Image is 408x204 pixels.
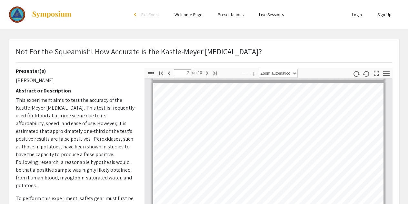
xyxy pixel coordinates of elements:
button: Próxima página [202,68,213,78]
button: Página anterior [164,68,174,78]
a: Welcome Page [174,12,202,17]
p: [PERSON_NAME] [16,77,135,84]
button: Exibir/ocultar painel lateral [145,69,156,78]
button: Ir para a última página [210,68,221,78]
span: This experiment aims to test the accuracy of the Kastle-Meyer [MEDICAL_DATA]. This test is freque... [16,97,134,189]
button: Ir para a primeira página [155,68,166,78]
select: Zoom [259,69,297,78]
button: Girar no sentido horário [351,69,362,78]
button: Reduzir [239,69,250,78]
p: Not For the Squeamish! How Accurate is the Kastle-Meyer [MEDICAL_DATA]? [16,46,262,57]
h2: Presenter(s) [16,68,135,74]
a: Live Sessions [259,12,284,17]
button: Alternar para o modo de apresentação [371,68,382,77]
div: arrow_back_ios [134,13,138,16]
span: de 10 [191,69,203,76]
a: Presentations [218,12,244,17]
a: Login [352,12,362,17]
button: Girar no sentido anti-horário [361,69,372,78]
a: Sign Up [377,12,392,17]
button: Ampliar [248,69,259,78]
h2: Abstract or Description [16,88,135,94]
span: Exit Event [141,12,159,17]
input: Página [174,69,191,76]
img: Symposium by ForagerOne [32,11,72,18]
img: 2025 Colorado Science and Engineering Fair [9,6,25,23]
iframe: Chat [5,175,27,199]
button: Ferramentas [381,69,392,78]
a: 2025 Colorado Science and Engineering Fair [9,6,72,23]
